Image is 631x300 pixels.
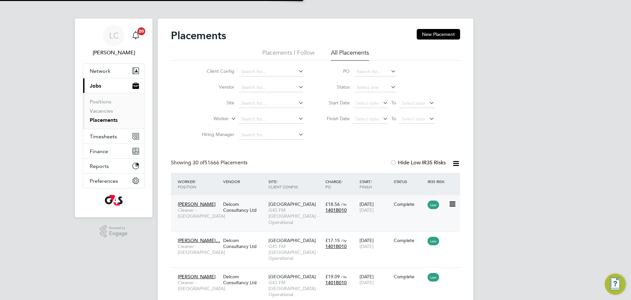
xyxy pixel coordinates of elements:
label: Finish Date [320,116,350,122]
div: Start [358,176,392,193]
button: Timesheets [83,129,144,144]
input: Select one [354,83,396,92]
span: Timesheets [90,133,117,140]
span: / hr [341,238,347,243]
span: Low [428,201,439,209]
div: Jobs [83,93,144,129]
span: Powered by [109,225,128,231]
button: Engage Resource Center [605,274,626,295]
a: LC[PERSON_NAME] [83,25,145,57]
div: Vendor [222,176,267,187]
span: Low [428,273,439,282]
div: [DATE] [358,198,392,216]
div: IR35 Risk [426,176,449,187]
span: G4S FM [GEOGRAPHIC_DATA] - Operational [269,207,322,225]
span: Cleaner - [GEOGRAPHIC_DATA] [178,243,220,255]
button: Network [83,64,144,78]
span: Cleaner - [GEOGRAPHIC_DATA] [178,280,220,291]
div: Charge [324,176,358,193]
span: Select date [402,116,425,122]
label: Vendor [197,84,234,90]
span: Lilingxi Chen [83,49,145,57]
input: Search for... [239,83,304,92]
label: Status [320,84,350,90]
nav: Main navigation [75,18,152,217]
span: [GEOGRAPHIC_DATA] [269,274,316,280]
span: Engage [109,231,128,236]
span: Low [428,237,439,245]
span: Preferences [90,178,118,184]
span: Finance [90,148,108,154]
span: / PO [325,179,342,189]
div: Delcom Consultancy Ltd [222,234,267,253]
span: G4S FM [GEOGRAPHIC_DATA] - Operational [269,243,322,261]
a: Go to home page [83,195,145,205]
span: Jobs [90,83,101,89]
span: 51666 Placements [193,159,247,166]
li: Placements I Follow [262,49,315,61]
a: Placements [90,117,118,123]
input: Search for... [354,67,396,76]
label: PO [320,68,350,74]
span: 20 [137,27,145,35]
a: 20 [129,25,142,46]
span: Select date [402,100,425,106]
h2: Placements [171,29,226,42]
input: Search for... [239,115,304,124]
label: Hide Low IR35 Risks [390,159,446,166]
a: [PERSON_NAME]Cleaner - [GEOGRAPHIC_DATA]Delcom Consultancy Ltd[GEOGRAPHIC_DATA]G4S FM [GEOGRAPHIC... [176,198,460,203]
div: [DATE] [358,270,392,289]
button: Jobs [83,78,144,93]
button: Reports [83,159,144,173]
div: Delcom Consultancy Ltd [222,198,267,216]
a: [PERSON_NAME]…Cleaner - [GEOGRAPHIC_DATA]Delcom Consultancy Ltd[GEOGRAPHIC_DATA]G4S FM [GEOGRAPHI... [176,234,460,239]
div: Showing [171,159,249,166]
span: 1401B010 [325,280,347,286]
span: £17.15 [325,237,340,243]
span: Select date [355,116,379,122]
div: Delcom Consultancy Ltd [222,270,267,289]
label: Site [197,100,234,106]
label: Client Config [197,68,234,74]
input: Search for... [239,130,304,140]
div: Complete [394,237,425,243]
label: Hiring Manager [197,131,234,137]
label: Start Date [320,100,350,106]
span: [PERSON_NAME]… [178,237,220,243]
span: / Finish [360,179,372,189]
div: Complete [394,274,425,280]
span: [PERSON_NAME] [178,201,216,207]
input: Search for... [239,99,304,108]
div: Status [392,176,426,187]
span: 30 of [193,159,204,166]
span: [DATE] [360,243,374,249]
span: [GEOGRAPHIC_DATA] [269,237,316,243]
span: / hr [341,202,347,207]
span: To [389,114,398,123]
img: g4s-logo-retina.png [105,195,123,205]
a: Positions [90,98,111,105]
span: / Client Config [269,179,298,189]
span: £18.56 [325,201,340,207]
span: 1401B010 [325,207,347,213]
span: £19.09 [325,274,340,280]
span: G4S FM [GEOGRAPHIC_DATA] - Operational [269,280,322,298]
a: Powered byEngage [100,225,128,238]
span: Cleaner - [GEOGRAPHIC_DATA] [178,207,220,219]
div: Complete [394,201,425,207]
span: Network [90,68,110,74]
span: / hr [341,274,347,279]
button: Preferences [83,174,144,188]
div: Worker [176,176,222,193]
a: [PERSON_NAME]Cleaner - [GEOGRAPHIC_DATA]Delcom Consultancy Ltd[GEOGRAPHIC_DATA]G4S FM [GEOGRAPHIC... [176,270,460,276]
span: To [389,98,398,107]
span: / Position [178,179,196,189]
div: Site [267,176,324,193]
span: [DATE] [360,280,374,286]
span: [GEOGRAPHIC_DATA] [269,201,316,207]
label: Worker [191,116,229,122]
span: Reports [90,163,109,169]
span: LC [109,31,119,40]
span: Select date [355,100,379,106]
input: Search for... [239,67,304,76]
